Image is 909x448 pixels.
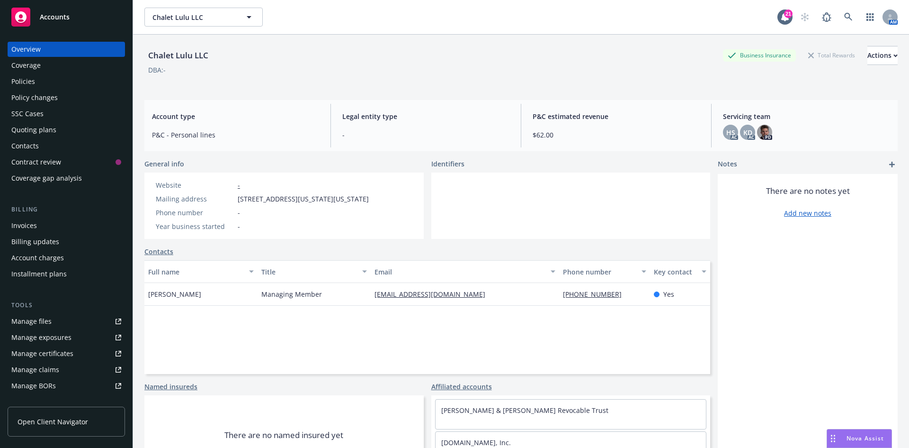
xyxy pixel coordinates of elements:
[342,111,509,121] span: Legal entity type
[8,314,125,329] a: Manage files
[11,218,37,233] div: Invoices
[8,74,125,89] a: Policies
[11,234,59,249] div: Billing updates
[156,221,234,231] div: Year business started
[8,106,125,121] a: SSC Cases
[886,159,898,170] a: add
[8,301,125,310] div: Tools
[156,194,234,204] div: Mailing address
[152,130,319,140] span: P&C - Personal lines
[8,155,125,170] a: Contract review
[261,289,322,299] span: Managing Member
[238,208,240,218] span: -
[144,260,258,283] button: Full name
[40,13,70,21] span: Accounts
[156,180,234,190] div: Website
[11,346,73,361] div: Manage certificates
[533,130,700,140] span: $62.00
[371,260,559,283] button: Email
[726,128,735,137] span: HS
[8,58,125,73] a: Coverage
[654,267,696,277] div: Key contact
[8,250,125,265] a: Account charges
[144,247,173,256] a: Contacts
[867,46,898,65] button: Actions
[11,266,67,282] div: Installment plans
[374,267,545,277] div: Email
[784,208,831,218] a: Add new notes
[663,289,674,299] span: Yes
[827,430,839,448] div: Drag to move
[803,49,860,61] div: Total Rewards
[563,267,635,277] div: Phone number
[795,8,814,27] a: Start snowing
[784,9,793,18] div: 21
[144,382,197,392] a: Named insureds
[8,378,125,393] a: Manage BORs
[8,42,125,57] a: Overview
[8,138,125,154] a: Contacts
[847,434,884,442] span: Nova Assist
[441,438,511,447] a: [DOMAIN_NAME], Inc.
[261,267,356,277] div: Title
[238,181,240,190] a: -
[8,122,125,137] a: Quoting plans
[11,58,41,73] div: Coverage
[723,111,890,121] span: Servicing team
[861,8,880,27] a: Switch app
[563,290,629,299] a: [PHONE_NUMBER]
[8,90,125,105] a: Policy changes
[8,266,125,282] a: Installment plans
[431,159,464,169] span: Identifiers
[374,290,493,299] a: [EMAIL_ADDRESS][DOMAIN_NAME]
[8,362,125,377] a: Manage claims
[718,159,737,170] span: Notes
[743,128,752,137] span: KD
[238,221,240,231] span: -
[839,8,858,27] a: Search
[8,218,125,233] a: Invoices
[827,429,892,448] button: Nova Assist
[148,267,243,277] div: Full name
[11,74,35,89] div: Policies
[11,171,82,186] div: Coverage gap analysis
[11,250,64,265] div: Account charges
[11,42,41,57] div: Overview
[766,185,850,197] span: There are no notes yet
[144,8,263,27] button: Chalet Lulu LLC
[11,330,71,345] div: Manage exposures
[11,362,59,377] div: Manage claims
[8,234,125,249] a: Billing updates
[11,138,39,154] div: Contacts
[8,171,125,186] a: Coverage gap analysis
[144,49,212,62] div: Chalet Lulu LLC
[817,8,836,27] a: Report a Bug
[11,314,52,329] div: Manage files
[8,4,125,30] a: Accounts
[11,378,56,393] div: Manage BORs
[11,155,61,170] div: Contract review
[650,260,710,283] button: Key contact
[867,46,898,64] div: Actions
[431,382,492,392] a: Affiliated accounts
[441,406,608,415] a: [PERSON_NAME] & [PERSON_NAME] Revocable Trust
[342,130,509,140] span: -
[11,122,56,137] div: Quoting plans
[224,430,343,441] span: There are no named insured yet
[11,106,44,121] div: SSC Cases
[11,90,58,105] div: Policy changes
[11,394,83,410] div: Summary of insurance
[8,346,125,361] a: Manage certificates
[156,208,234,218] div: Phone number
[757,125,772,140] img: photo
[148,289,201,299] span: [PERSON_NAME]
[238,194,369,204] span: [STREET_ADDRESS][US_STATE][US_STATE]
[152,111,319,121] span: Account type
[533,111,700,121] span: P&C estimated revenue
[8,205,125,214] div: Billing
[559,260,650,283] button: Phone number
[18,417,88,427] span: Open Client Navigator
[8,330,125,345] a: Manage exposures
[148,65,166,75] div: DBA: -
